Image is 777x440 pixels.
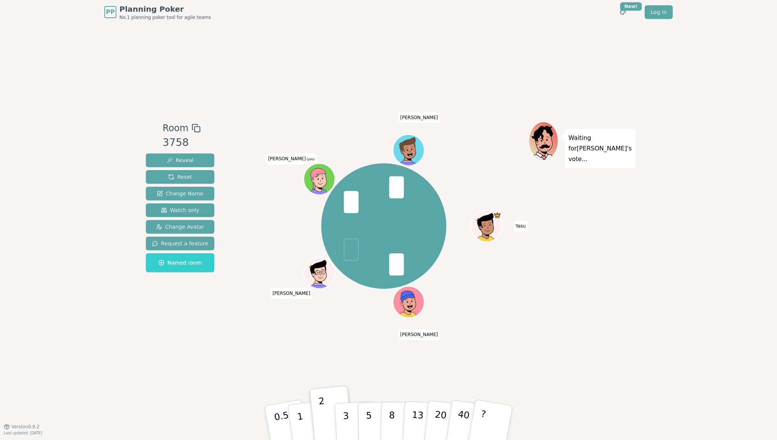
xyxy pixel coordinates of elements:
button: Change Avatar [146,220,214,234]
span: Version 0.9.2 [11,424,40,430]
span: Click to change your name [398,329,440,340]
span: Watch only [161,206,200,214]
div: New! [620,2,642,11]
span: Planning Poker [119,4,211,14]
span: Change Avatar [156,223,204,231]
button: Reset [146,170,214,184]
button: Request a feature [146,237,214,250]
span: Click to change your name [271,288,312,298]
button: Version0.9.2 [4,424,40,430]
span: Request a feature [152,240,208,247]
span: Click to change your name [514,221,528,231]
button: Change Name [146,187,214,200]
span: Last updated: [DATE] [4,431,42,435]
a: PPPlanning PokerNo.1 planning poker tool for agile teams [104,4,211,20]
button: Click to change your avatar [305,164,334,194]
a: Log in [645,5,673,19]
div: 3758 [163,135,200,150]
span: Click to change your name [398,112,440,122]
button: Watch only [146,203,214,217]
span: Room [163,121,188,135]
span: Yasu is the host [493,211,501,219]
span: No.1 planning poker tool for agile teams [119,14,211,20]
span: Change Name [157,190,203,197]
button: Reveal [146,153,214,167]
span: Named room [158,259,202,266]
span: (you) [306,158,315,161]
span: PP [106,8,115,17]
p: 2 [318,396,328,437]
span: Reset [168,173,192,181]
span: Reveal [167,156,193,164]
button: Named room [146,253,214,272]
button: New! [616,5,630,19]
p: Waiting for [PERSON_NAME] 's vote... [568,133,632,164]
span: Click to change your name [266,153,316,164]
